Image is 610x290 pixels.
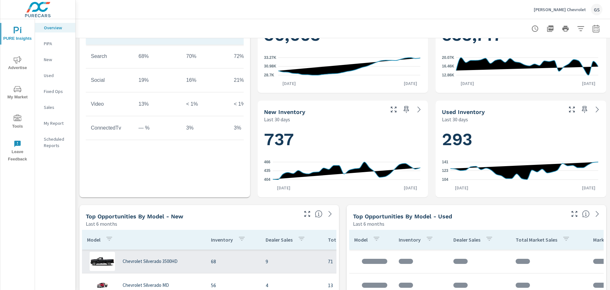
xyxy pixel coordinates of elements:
[44,25,70,31] p: Overview
[453,237,480,243] p: Dealer Sales
[44,72,70,79] p: Used
[35,71,75,80] div: Used
[44,40,70,47] p: PIPA
[181,120,229,136] td: 3%
[264,177,270,182] text: 404
[35,39,75,48] div: PIPA
[442,160,448,164] text: 141
[266,258,318,265] p: 9
[133,48,181,64] td: 68%
[35,118,75,128] div: My Report
[353,213,452,220] h5: Top Opportunities by Model - Used
[264,64,276,69] text: 30.98K
[264,109,305,115] h5: New Inventory
[264,169,270,173] text: 435
[516,237,557,243] p: Total Market Sales
[35,134,75,150] div: Scheduled Reports
[273,185,295,191] p: [DATE]
[44,104,70,110] p: Sales
[86,96,133,112] td: Video
[442,55,454,60] text: 20.07K
[569,209,579,219] button: Make Fullscreen
[133,96,181,112] td: 13%
[35,103,75,112] div: Sales
[353,220,384,228] p: Last 6 months
[123,282,169,288] p: Chevrolet Silverado MD
[414,104,424,115] a: See more details in report
[86,48,133,64] td: Search
[211,281,255,289] p: 56
[266,281,318,289] p: 4
[578,80,600,87] p: [DATE]
[401,104,411,115] span: Save this to your personalized report
[44,120,70,126] p: My Report
[389,104,399,115] button: Make Fullscreen
[399,237,421,243] p: Inventory
[86,220,117,228] p: Last 6 months
[442,64,454,69] text: 16.46K
[181,48,229,64] td: 70%
[90,252,115,271] img: glamour
[328,237,369,243] p: Total Market Sales
[264,129,422,150] h1: 737
[328,258,395,265] p: 71
[229,96,276,112] td: < 1%
[181,96,229,112] td: < 1%
[302,209,312,219] button: Make Fullscreen
[264,160,270,164] text: 466
[123,258,178,264] p: Chevrolet Silverado 3500HD
[2,115,33,130] span: Tools
[567,104,577,115] button: Make Fullscreen
[86,72,133,88] td: Social
[399,80,422,87] p: [DATE]
[442,109,485,115] h5: Used Inventory
[442,177,448,182] text: 104
[590,22,602,35] button: Select Date Range
[582,210,590,218] span: Find the biggest opportunities within your model lineup by seeing how each model is selling in yo...
[325,209,335,219] a: See more details in report
[87,237,100,243] p: Model
[229,72,276,88] td: 21%
[451,185,473,191] p: [DATE]
[181,72,229,88] td: 16%
[354,237,368,243] p: Model
[442,116,468,123] p: Last 30 days
[264,73,274,77] text: 28.7K
[266,237,293,243] p: Dealer Sales
[592,104,602,115] a: See more details in report
[211,258,255,265] p: 68
[44,56,70,63] p: New
[328,281,395,289] p: 13
[278,80,300,87] p: [DATE]
[44,88,70,95] p: Fixed Ops
[133,72,181,88] td: 19%
[534,7,586,12] p: [PERSON_NAME] Chevrolet
[35,87,75,96] div: Fixed Ops
[579,104,590,115] span: Save this to your personalized report
[86,120,133,136] td: ConnectedTv
[442,168,448,173] text: 123
[264,116,290,123] p: Last 30 days
[2,140,33,163] span: Leave Feedback
[591,4,602,15] div: GS
[0,19,35,166] div: nav menu
[35,23,75,32] div: Overview
[86,213,183,220] h5: Top Opportunities by Model - New
[399,185,422,191] p: [DATE]
[2,27,33,42] span: PURE Insights
[315,210,322,218] span: Find the biggest opportunities within your model lineup by seeing how each model is selling in yo...
[264,55,276,60] text: 33.27K
[2,85,33,101] span: My Market
[133,120,181,136] td: — %
[211,237,233,243] p: Inventory
[2,56,33,72] span: Advertise
[559,22,572,35] button: Print Report
[456,80,478,87] p: [DATE]
[35,55,75,64] div: New
[44,136,70,149] p: Scheduled Reports
[592,209,602,219] a: See more details in report
[229,120,276,136] td: 3%
[578,185,600,191] p: [DATE]
[544,22,557,35] button: "Export Report to PDF"
[574,22,587,35] button: Apply Filters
